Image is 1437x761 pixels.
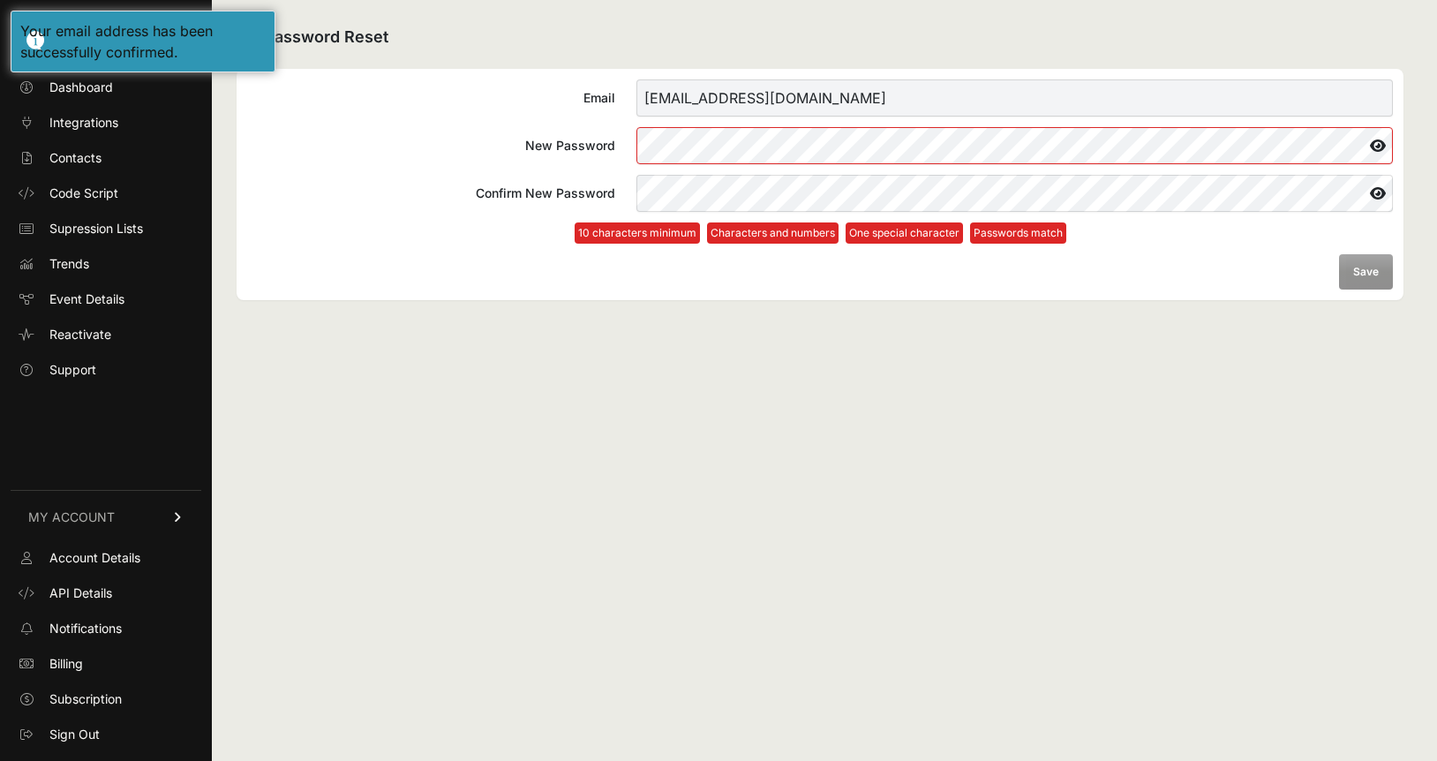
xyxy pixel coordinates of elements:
[49,255,89,273] span: Trends
[636,175,1393,212] input: Confirm New Password
[11,285,201,313] a: Event Details
[11,650,201,678] a: Billing
[11,144,201,172] a: Contacts
[49,620,122,637] span: Notifications
[28,509,115,526] span: MY ACCOUNT
[11,720,201,749] a: Sign Out
[846,222,963,244] li: One special character
[49,185,118,202] span: Code Script
[49,361,96,379] span: Support
[11,614,201,643] a: Notifications
[20,20,266,63] div: Your email address has been successfully confirmed.
[11,73,201,102] a: Dashboard
[11,579,201,607] a: API Details
[11,685,201,713] a: Subscription
[11,250,201,278] a: Trends
[49,584,112,602] span: API Details
[11,179,201,207] a: Code Script
[49,326,111,343] span: Reactivate
[247,137,615,154] div: New Password
[707,222,839,244] li: Characters and numbers
[11,320,201,349] a: Reactivate
[636,127,1393,164] input: New Password
[49,290,124,308] span: Event Details
[247,185,615,202] div: Confirm New Password
[237,25,1403,51] h2: Password Reset
[247,89,615,107] div: Email
[49,149,102,167] span: Contacts
[11,215,201,243] a: Supression Lists
[575,222,700,244] li: 10 characters minimum
[49,220,143,237] span: Supression Lists
[11,109,201,137] a: Integrations
[970,222,1066,244] li: Passwords match
[11,356,201,384] a: Support
[49,114,118,132] span: Integrations
[636,79,1393,117] input: Email
[49,79,113,96] span: Dashboard
[11,544,201,572] a: Account Details
[49,726,100,743] span: Sign Out
[11,490,201,544] a: MY ACCOUNT
[49,690,122,708] span: Subscription
[49,549,140,567] span: Account Details
[49,655,83,673] span: Billing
